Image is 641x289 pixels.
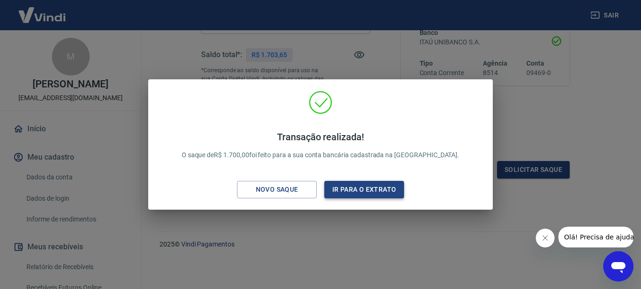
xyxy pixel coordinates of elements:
iframe: Fechar mensagem [536,229,555,247]
iframe: Botão para abrir a janela de mensagens [603,251,633,281]
button: Ir para o extrato [324,181,404,198]
h4: Transação realizada! [182,131,460,143]
p: O saque de R$ 1.700,00 foi feito para a sua conta bancária cadastrada na [GEOGRAPHIC_DATA]. [182,131,460,160]
span: Olá! Precisa de ajuda? [6,7,79,14]
button: Novo saque [237,181,317,198]
div: Novo saque [245,184,310,195]
iframe: Mensagem da empresa [558,227,633,247]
